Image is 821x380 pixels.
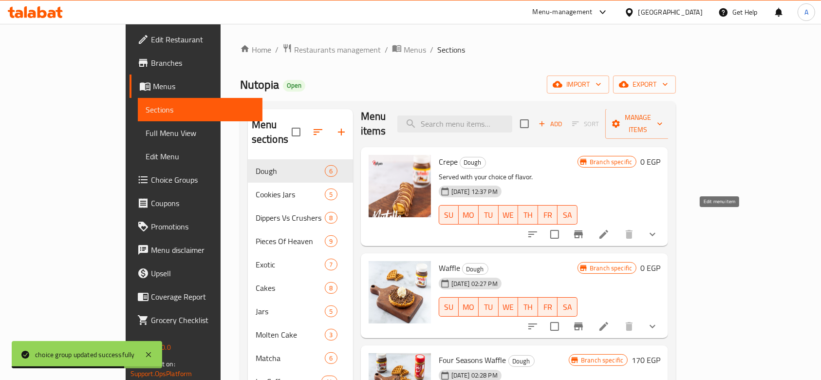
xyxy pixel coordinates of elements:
[130,51,263,75] a: Branches
[282,43,381,56] a: Restaurants management
[613,112,663,136] span: Manage items
[252,117,292,147] h2: Menu sections
[248,253,353,276] div: Exotic7
[518,297,538,317] button: TH
[460,157,486,169] div: Dough
[537,118,563,130] span: Add
[248,300,353,323] div: Jars5
[522,300,534,314] span: TH
[248,159,353,183] div: Dough6
[479,205,499,225] button: TU
[151,221,255,232] span: Promotions
[325,284,336,293] span: 8
[544,316,565,337] span: Select to update
[256,235,325,247] span: Pieces Of Heaven
[499,205,519,225] button: WE
[558,297,578,317] button: SA
[325,259,337,270] div: items
[256,165,325,177] div: Dough
[518,205,538,225] button: TH
[151,34,255,45] span: Edit Restaurant
[286,122,306,142] span: Select all sections
[325,307,336,316] span: 5
[151,244,255,256] span: Menu disclaimer
[521,223,544,246] button: sort-choices
[248,229,353,253] div: Pieces Of Heaven9
[240,74,279,95] span: Nutopia
[131,367,192,380] a: Support.OpsPlatform
[256,259,325,270] span: Exotic
[130,28,263,51] a: Edit Restaurant
[459,205,479,225] button: MO
[640,155,660,169] h6: 0 EGP
[448,279,502,288] span: [DATE] 02:27 PM
[256,189,325,200] span: Cookies Jars
[647,228,658,240] svg: Show Choices
[448,371,502,380] span: [DATE] 02:28 PM
[256,282,325,294] span: Cakes
[439,353,506,367] span: Four Seasons Waffle
[463,264,488,275] span: Dough
[443,208,455,222] span: SU
[555,78,601,91] span: import
[325,190,336,199] span: 5
[542,208,554,222] span: FR
[598,321,610,332] a: Edit menu item
[404,44,426,56] span: Menus
[325,352,337,364] div: items
[130,168,263,191] a: Choice Groups
[248,183,353,206] div: Cookies Jars5
[463,300,475,314] span: MO
[283,80,305,92] div: Open
[330,120,353,144] button: Add section
[558,205,578,225] button: SA
[483,208,495,222] span: TU
[369,155,431,217] img: Crepe
[130,191,263,215] a: Coupons
[275,44,279,56] li: /
[586,264,636,273] span: Branch specific
[503,300,515,314] span: WE
[248,346,353,370] div: Matcha6
[325,213,336,223] span: 8
[439,171,578,183] p: Served with your choice of flavor.
[613,76,676,94] button: export
[325,237,336,246] span: 9
[521,315,544,338] button: sort-choices
[459,297,479,317] button: MO
[647,321,658,332] svg: Show Choices
[156,341,171,354] span: 1.0.0
[138,98,263,121] a: Sections
[151,267,255,279] span: Upsell
[130,262,263,285] a: Upsell
[325,330,336,340] span: 3
[439,154,458,169] span: Crepe
[640,261,660,275] h6: 0 EGP
[641,223,664,246] button: show more
[283,81,305,90] span: Open
[256,305,325,317] div: Jars
[294,44,381,56] span: Restaurants management
[463,208,475,222] span: MO
[605,109,671,139] button: Manage items
[369,261,431,323] img: Waffle
[542,300,554,314] span: FR
[248,323,353,346] div: Molten Cake3
[567,223,590,246] button: Branch-specific-item
[535,116,566,132] span: Add item
[443,300,455,314] span: SU
[256,329,325,341] span: Molten Cake
[138,145,263,168] a: Edit Menu
[561,208,574,222] span: SA
[153,80,255,92] span: Menus
[325,282,337,294] div: items
[151,57,255,69] span: Branches
[146,151,255,162] span: Edit Menu
[248,276,353,300] div: Cakes8
[151,174,255,186] span: Choice Groups
[448,187,502,196] span: [DATE] 12:37 PM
